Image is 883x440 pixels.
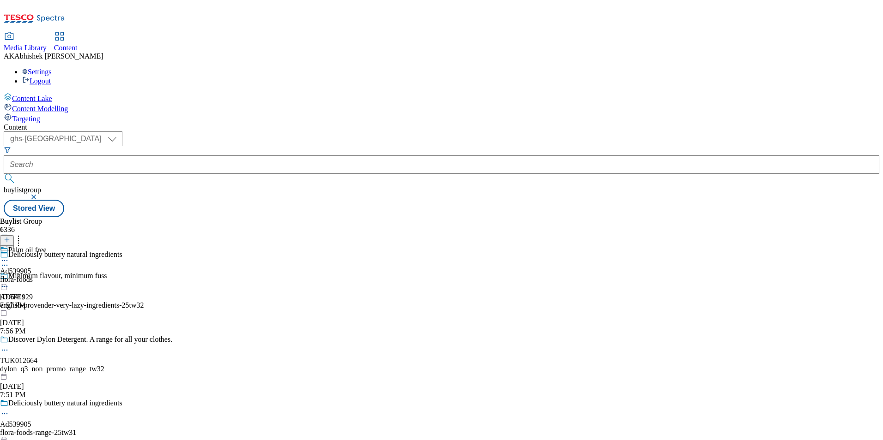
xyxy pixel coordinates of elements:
span: Targeting [12,115,40,123]
a: Content Lake [4,93,879,103]
div: Content [4,123,879,131]
svg: Search Filters [4,146,11,154]
button: Stored View [4,200,64,217]
span: Content Modelling [12,105,68,113]
div: Minimum flavour, minimum fuss [8,272,107,280]
a: Content [54,33,78,52]
span: AK [4,52,14,60]
a: Content Modelling [4,103,879,113]
a: Media Library [4,33,47,52]
a: Logout [22,77,51,85]
span: Abhishek [PERSON_NAME] [14,52,103,60]
div: Deliciously buttery natural ingredients [8,399,122,407]
div: Deliciously buttery natural ingredients [8,250,122,259]
input: Search [4,155,879,174]
div: Discover Dylon Detergent. A range for all your clothes. [8,335,172,344]
span: buylistgroup [4,186,41,194]
a: Settings [22,68,52,76]
a: Targeting [4,113,879,123]
div: Palm oil free [8,246,47,254]
span: Content [54,44,78,52]
span: Content Lake [12,95,52,102]
span: Media Library [4,44,47,52]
